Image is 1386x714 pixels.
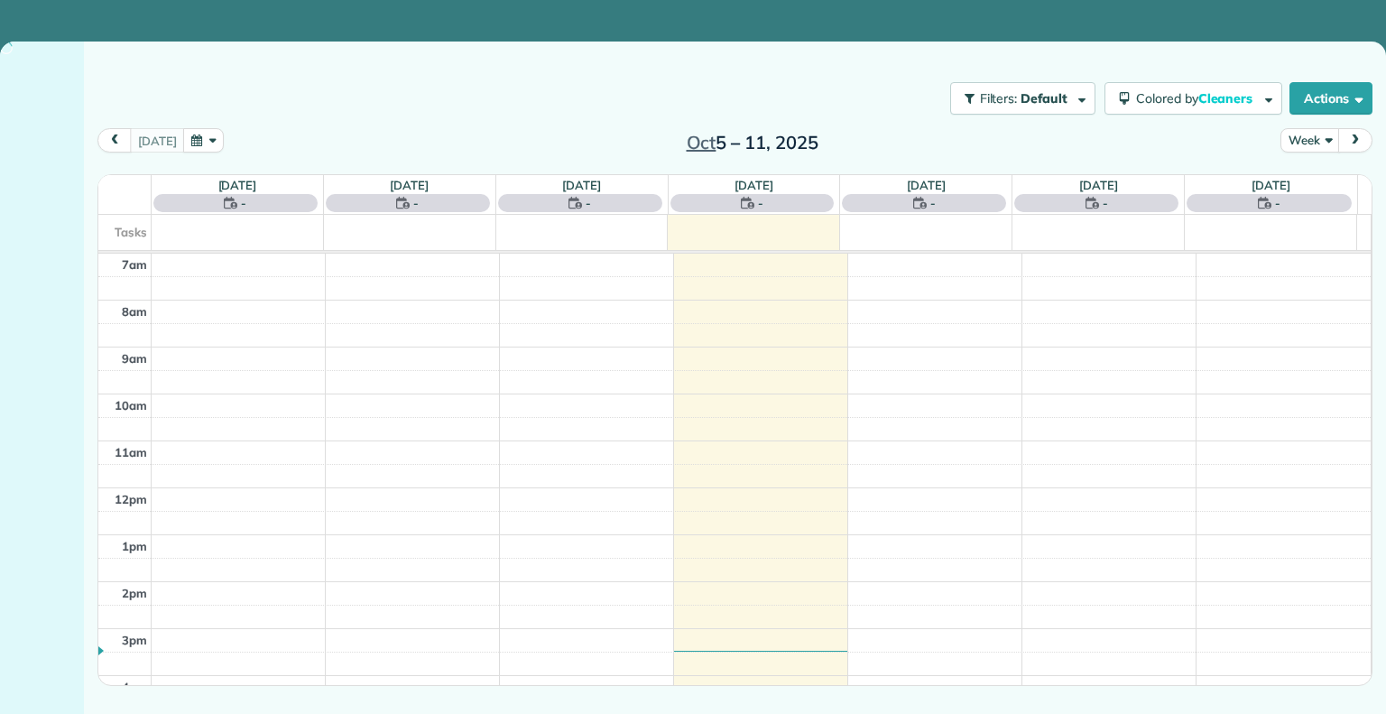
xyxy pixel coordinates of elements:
[1275,194,1280,212] span: -
[687,131,716,153] span: Oct
[122,586,147,600] span: 2pm
[941,82,1095,115] a: Filters: Default
[950,82,1095,115] button: Filters: Default
[122,304,147,319] span: 8am
[1079,178,1118,192] a: [DATE]
[218,178,257,192] a: [DATE]
[115,492,147,506] span: 12pm
[1338,128,1372,153] button: next
[980,90,1018,107] span: Filters:
[115,225,147,239] span: Tasks
[130,128,184,153] button: [DATE]
[413,194,419,212] span: -
[930,194,936,212] span: -
[1198,90,1256,107] span: Cleaners
[122,633,147,647] span: 3pm
[907,178,946,192] a: [DATE]
[1252,178,1290,192] a: [DATE]
[1104,82,1282,115] button: Colored byCleaners
[390,178,429,192] a: [DATE]
[1103,194,1108,212] span: -
[115,445,147,459] span: 11am
[735,178,773,192] a: [DATE]
[241,194,246,212] span: -
[1021,90,1068,107] span: Default
[122,539,147,553] span: 1pm
[562,178,601,192] a: [DATE]
[586,194,591,212] span: -
[1280,128,1339,153] button: Week
[122,351,147,366] span: 9am
[640,133,865,153] h2: 5 – 11, 2025
[1289,82,1372,115] button: Actions
[758,194,763,212] span: -
[1136,90,1259,107] span: Colored by
[97,128,132,153] button: prev
[122,680,147,694] span: 4pm
[122,257,147,272] span: 7am
[115,398,147,413] span: 10am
